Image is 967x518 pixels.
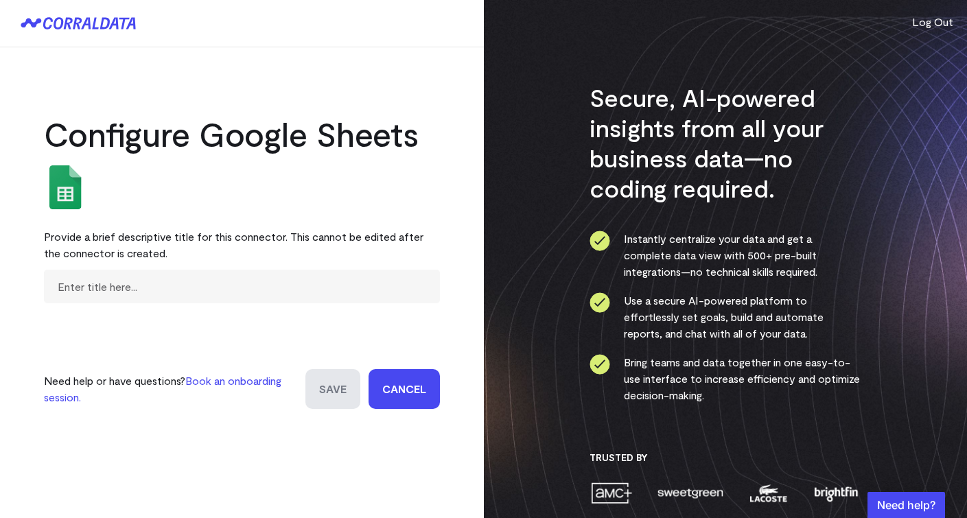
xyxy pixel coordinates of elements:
h2: Configure Google Sheets [44,113,440,154]
a: Cancel [369,369,440,409]
li: Use a secure AI-powered platform to effortlessly set goals, build and automate reports, and chat ... [590,292,861,342]
img: ico-check-circle-4b19435c.svg [590,231,610,251]
li: Bring teams and data together in one easy-to-use interface to increase efficiency and optimize de... [590,354,861,403]
li: Instantly centralize your data and get a complete data view with 500+ pre-built integrations—no t... [590,231,861,280]
p: Need help or have questions? [44,373,297,405]
h3: Trusted By [590,451,861,464]
img: amc-0b11a8f1.png [590,481,633,505]
img: ico-check-circle-4b19435c.svg [590,292,610,313]
h3: Secure, AI-powered insights from all your business data—no coding required. [590,82,861,203]
input: Enter title here... [44,270,440,303]
div: Provide a brief descriptive title for this connector. This cannot be edited after the connector i... [44,220,440,270]
img: lacoste-7a6b0538.png [748,481,789,505]
button: Log Out [912,14,953,30]
img: google_sheets-5a4bad8e.svg [44,165,88,209]
img: ico-check-circle-4b19435c.svg [590,354,610,375]
input: Save [305,369,360,409]
img: sweetgreen-1d1fb32c.png [656,481,725,505]
img: brightfin-a251e171.png [811,481,861,505]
